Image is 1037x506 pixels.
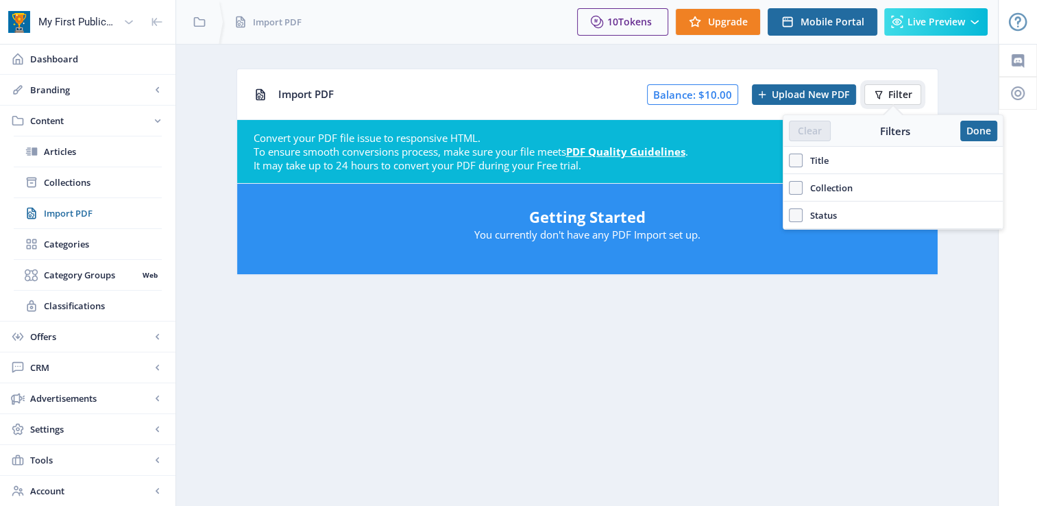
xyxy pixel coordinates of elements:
[907,16,965,27] span: Live Preview
[253,15,302,29] span: Import PDF
[14,260,162,290] a: Category GroupsWeb
[789,121,831,141] button: Clear
[44,145,162,158] span: Articles
[30,484,151,498] span: Account
[44,206,162,220] span: Import PDF
[30,391,151,405] span: Advertisements
[884,8,988,36] button: Live Preview
[44,268,138,282] span: Category Groups
[14,229,162,259] a: Categories
[254,145,829,158] div: To ensure smooth conversions process, make sure your file meets .
[803,152,829,169] span: Title
[254,158,829,172] div: It may take up to 24 hours to convert your PDF during your Free trial.
[30,422,151,436] span: Settings
[752,84,856,105] button: Upload New PDF
[647,84,738,105] span: Balance: $10.00
[30,83,151,97] span: Branding
[8,11,30,33] img: app-icon.png
[254,131,829,145] div: Convert your PDF file issue to responsive HTML.
[14,167,162,197] a: Collections
[44,299,162,313] span: Classifications
[138,268,162,282] nb-badge: Web
[14,291,162,321] a: Classifications
[30,114,151,128] span: Content
[38,7,118,37] div: My First Publication
[803,207,837,224] span: Status
[14,136,162,167] a: Articles
[772,89,849,100] span: Upload New PDF
[566,145,685,158] a: PDF Quality Guidelines
[831,124,960,138] div: Filters
[251,206,924,228] h5: Getting Started
[30,330,151,344] span: Offers
[888,89,912,100] span: Filter
[30,453,151,467] span: Tools
[14,198,162,228] a: Import PDF
[675,8,761,36] button: Upgrade
[803,180,853,196] span: Collection
[30,361,151,374] span: CRM
[708,16,748,27] span: Upgrade
[251,228,924,241] p: You currently don't have any PDF Import set up.
[577,8,668,36] button: 10Tokens
[618,15,652,28] span: Tokens
[768,8,877,36] button: Mobile Portal
[44,237,162,251] span: Categories
[864,84,921,105] button: Filter
[30,52,164,66] span: Dashboard
[960,121,997,141] button: Done
[278,87,334,101] span: Import PDF
[801,16,864,27] span: Mobile Portal
[44,176,162,189] span: Collections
